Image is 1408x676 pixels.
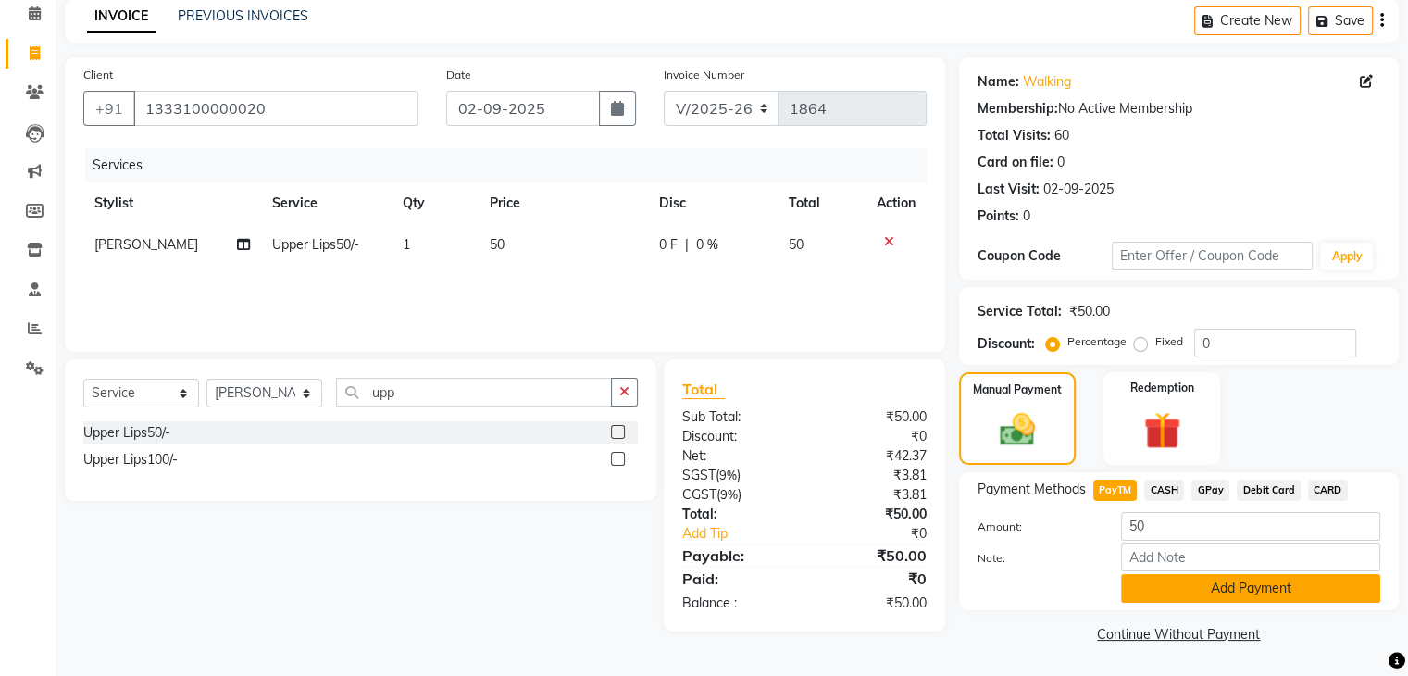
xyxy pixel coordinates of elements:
[978,99,1380,119] div: No Active Membership
[719,468,737,482] span: 9%
[978,207,1019,226] div: Points:
[1132,407,1192,454] img: _gift.svg
[668,594,804,613] div: Balance :
[83,91,135,126] button: +91
[827,524,940,544] div: ₹0
[178,7,308,24] a: PREVIOUS INVOICES
[696,235,718,255] span: 0 %
[668,524,827,544] a: Add Tip
[392,182,479,224] th: Qty
[1043,180,1114,199] div: 02-09-2025
[85,148,941,182] div: Services
[83,182,261,224] th: Stylist
[978,302,1062,321] div: Service Total:
[1308,6,1373,35] button: Save
[1308,480,1348,501] span: CARD
[978,180,1040,199] div: Last Visit:
[83,67,113,83] label: Client
[1121,512,1380,541] input: Amount
[964,550,1107,567] label: Note:
[1057,153,1065,172] div: 0
[668,485,804,505] div: ( )
[720,487,738,502] span: 9%
[978,334,1035,354] div: Discount:
[648,182,778,224] th: Disc
[479,182,648,224] th: Price
[682,467,716,483] span: SGST
[685,235,689,255] span: |
[978,153,1053,172] div: Card on file:
[804,485,941,505] div: ₹3.81
[1130,380,1194,396] label: Redemption
[1121,574,1380,603] button: Add Payment
[664,67,744,83] label: Invoice Number
[1155,333,1183,350] label: Fixed
[778,182,866,224] th: Total
[1112,242,1314,270] input: Enter Offer / Coupon Code
[668,466,804,485] div: ( )
[1023,207,1030,226] div: 0
[668,427,804,446] div: Discount:
[978,99,1058,119] div: Membership:
[804,594,941,613] div: ₹50.00
[1023,72,1071,92] a: Walking
[804,505,941,524] div: ₹50.00
[1069,302,1110,321] div: ₹50.00
[1054,126,1069,145] div: 60
[978,126,1051,145] div: Total Visits:
[83,450,178,469] div: Upper Lips100/-
[804,446,941,466] div: ₹42.37
[446,67,471,83] label: Date
[336,378,612,407] input: Search or Scan
[682,380,725,399] span: Total
[668,446,804,466] div: Net:
[133,91,418,126] input: Search by Name/Mobile/Email/Code
[490,236,505,253] span: 50
[989,409,1046,450] img: _cash.svg
[1067,333,1127,350] label: Percentage
[668,568,804,590] div: Paid:
[261,182,392,224] th: Service
[1320,243,1373,270] button: Apply
[978,480,1086,499] span: Payment Methods
[1191,480,1229,501] span: GPay
[804,466,941,485] div: ₹3.81
[978,72,1019,92] div: Name:
[973,382,1062,398] label: Manual Payment
[682,486,716,503] span: CGST
[963,625,1395,645] a: Continue Without Payment
[659,235,678,255] span: 0 F
[83,423,170,443] div: Upper Lips50/-
[272,236,359,253] span: Upper Lips50/-
[668,545,804,567] div: Payable:
[866,182,927,224] th: Action
[964,519,1107,535] label: Amount:
[1093,480,1138,501] span: PayTM
[789,236,804,253] span: 50
[1121,543,1380,571] input: Add Note
[804,545,941,567] div: ₹50.00
[804,568,941,590] div: ₹0
[94,236,198,253] span: [PERSON_NAME]
[1144,480,1184,501] span: CASH
[403,236,410,253] span: 1
[978,246,1112,266] div: Coupon Code
[668,505,804,524] div: Total:
[804,407,941,427] div: ₹50.00
[668,407,804,427] div: Sub Total:
[804,427,941,446] div: ₹0
[1194,6,1301,35] button: Create New
[1237,480,1301,501] span: Debit Card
